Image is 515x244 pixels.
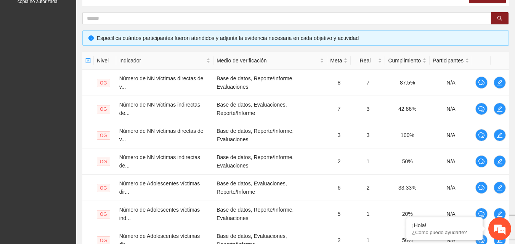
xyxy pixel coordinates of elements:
span: edit [494,211,505,217]
td: Base de datos, Reporte/Informe, Evaluaciones [213,201,327,227]
span: check-square [85,58,91,63]
button: comment [475,182,488,194]
th: Nivel [94,52,116,70]
td: 3 [351,96,385,122]
th: Participantes [430,52,472,70]
span: edit [494,106,505,112]
div: Minimizar ventana de chat en vivo [125,4,143,22]
td: N/A [430,122,472,148]
button: edit [494,182,506,194]
td: 2 [327,148,351,175]
td: 3 [351,122,385,148]
span: OG [97,79,110,87]
span: Número de Adolescentes víctimas dir... [119,180,200,195]
button: edit [494,103,506,115]
td: 1 [351,148,385,175]
td: Base de datos, Reporte/Informe, Evaluaciones [213,148,327,175]
span: Número de NN víctimas directas de v... [119,75,204,90]
span: edit [494,237,505,243]
button: comment [475,103,488,115]
span: Número de NN víctimas indirectas de... [119,154,200,169]
span: Número de Adolescentes víctimas ind... [119,207,200,221]
span: Real [354,56,376,65]
p: ¿Cómo puedo ayudarte? [412,230,477,235]
span: OG [97,131,110,140]
td: 20% [385,201,430,227]
td: 6 [327,175,351,201]
td: 8 [327,70,351,96]
th: Medio de verificación [213,52,327,70]
td: 33.33% [385,175,430,201]
button: comment [475,208,488,220]
span: edit [494,132,505,138]
button: edit [494,77,506,89]
span: Número de NN víctimas indirectas de... [119,102,200,116]
button: edit [494,155,506,167]
td: 1 [351,201,385,227]
span: Estamos en línea. [44,79,105,156]
td: N/A [430,175,472,201]
span: Participantes [433,56,464,65]
td: 3 [327,122,351,148]
td: 2 [351,175,385,201]
th: Indicador [116,52,213,70]
span: info-circle [88,35,94,41]
td: 50% [385,148,430,175]
button: edit [494,208,506,220]
span: OG [97,105,110,113]
span: Meta [330,56,342,65]
td: Base de datos, Reporte/Informe, Evaluaciones [213,122,327,148]
div: ¡Hola! [412,222,477,228]
th: Real [351,52,385,70]
textarea: Escriba su mensaje y pulse “Intro” [4,163,145,190]
span: Cumplimiento [388,56,421,65]
span: edit [494,158,505,164]
div: Chatee con nosotros ahora [40,39,128,49]
td: N/A [430,201,472,227]
td: 7 [327,96,351,122]
td: 100% [385,122,430,148]
td: Base de datos, Evaluaciones, Reporte/Informe [213,96,327,122]
td: Base de datos, Reporte/Informe, Evaluaciones [213,70,327,96]
div: Especifica cuántos participantes fueron atendidos y adjunta la evidencia necesaria en cada objeti... [97,34,503,42]
span: edit [494,80,505,86]
span: Medio de verificación [217,56,318,65]
span: edit [494,185,505,191]
td: 87.5% [385,70,430,96]
th: Cumplimiento [385,52,430,70]
td: 5 [327,201,351,227]
span: OG [97,184,110,192]
td: N/A [430,96,472,122]
span: OG [97,158,110,166]
td: 7 [351,70,385,96]
button: comment [475,77,488,89]
button: search [491,12,509,24]
td: N/A [430,148,472,175]
span: search [497,16,502,22]
span: Número de NN víctimas directas de v... [119,128,204,142]
td: Base de datos, Evaluaciones, Reporte/Informe [213,175,327,201]
th: Meta [327,52,351,70]
td: 42.86% [385,96,430,122]
button: comment [475,155,488,167]
td: N/A [430,70,472,96]
button: edit [494,129,506,141]
button: comment [475,129,488,141]
span: OG [97,210,110,218]
span: Indicador [119,56,205,65]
